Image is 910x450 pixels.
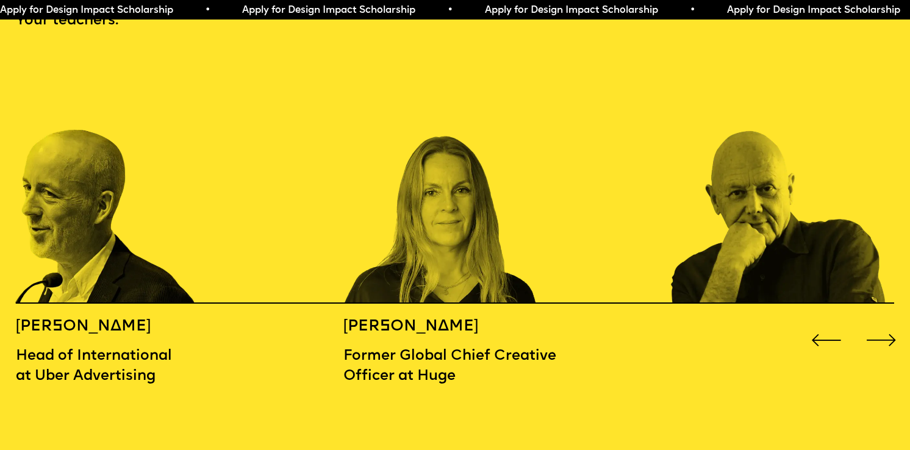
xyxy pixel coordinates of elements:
[447,5,453,15] span: •
[689,5,695,15] span: •
[343,317,562,337] h5: [PERSON_NAME]
[671,49,889,304] div: 1 / 16
[343,49,562,304] div: 16 / 16
[16,49,234,304] div: 15 / 16
[205,5,210,15] span: •
[16,11,894,31] p: Your teachers:
[343,346,562,387] p: Former Global Chief Creative Officer at Huge
[16,346,234,387] p: Head of International at Uber Advertising
[16,317,234,337] h5: [PERSON_NAME]
[808,322,845,359] div: Previous slide
[863,322,900,359] div: Next slide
